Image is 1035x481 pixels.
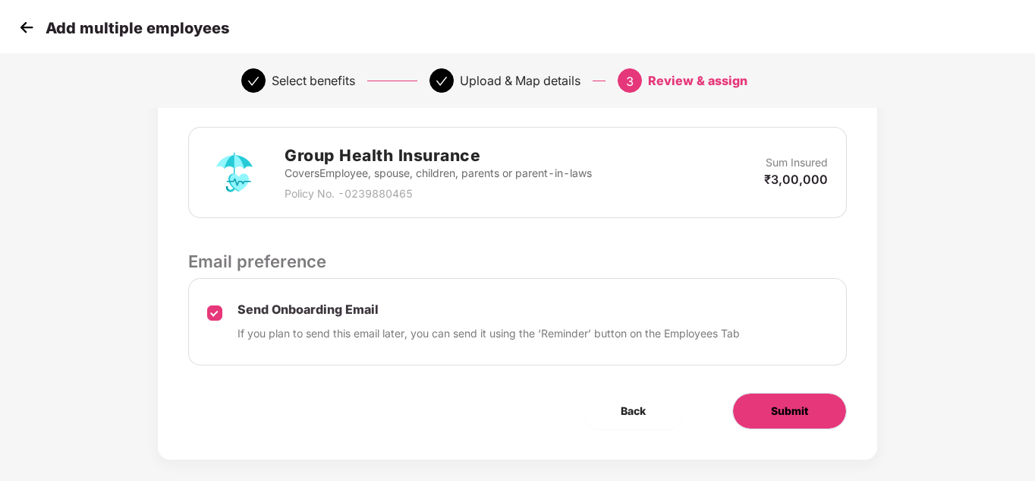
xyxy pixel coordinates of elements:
[583,393,684,429] button: Back
[436,75,448,87] span: check
[285,165,592,182] p: Covers Employee, spouse, children, parents or parent-in-laws
[188,248,846,274] p: Email preference
[626,74,634,89] span: 3
[272,68,355,93] div: Select benefits
[764,171,828,188] p: ₹3,00,000
[15,16,38,39] img: svg+xml;base64,PHN2ZyB4bWxucz0iaHR0cDovL3d3dy53My5vcmcvMjAwMC9zdmciIHdpZHRoPSIzMCIgaGVpZ2h0PSIzMC...
[238,302,740,318] p: Send Onboarding Email
[621,403,646,419] span: Back
[771,403,808,419] span: Submit
[238,325,740,342] p: If you plan to send this email later, you can send it using the ‘Reminder’ button on the Employee...
[46,19,229,37] p: Add multiple employees
[732,393,847,429] button: Submit
[648,68,747,93] div: Review & assign
[207,145,262,200] img: svg+xml;base64,PHN2ZyB4bWxucz0iaHR0cDovL3d3dy53My5vcmcvMjAwMC9zdmciIHdpZHRoPSI3MiIgaGVpZ2h0PSI3Mi...
[285,185,592,202] p: Policy No. - 0239880465
[460,68,580,93] div: Upload & Map details
[285,143,592,168] h2: Group Health Insurance
[766,154,828,171] p: Sum Insured
[247,75,260,87] span: check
